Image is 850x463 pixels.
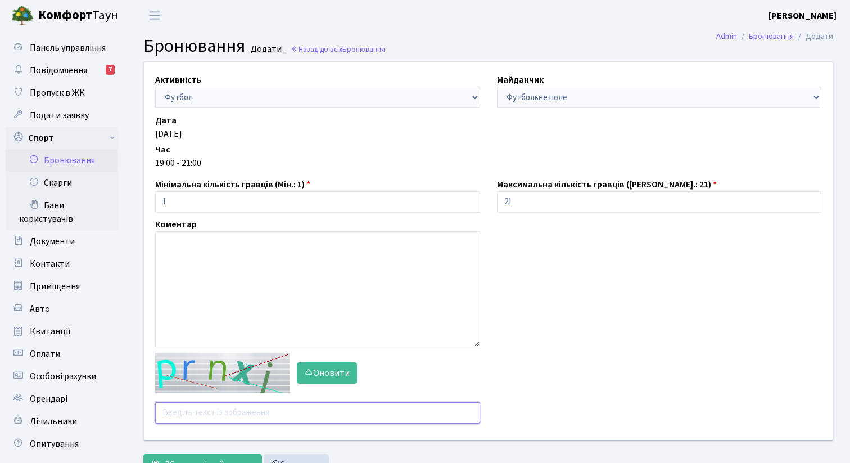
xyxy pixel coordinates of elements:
[30,370,96,383] span: Особові рахунки
[6,253,118,275] a: Контакти
[6,149,118,172] a: Бронювання
[6,298,118,320] a: Авто
[155,73,201,87] label: Активність
[38,6,92,24] b: Комфорт
[30,87,85,99] span: Пропуск в ЖК
[6,59,118,82] a: Повідомлення7
[6,365,118,388] a: Особові рахунки
[6,37,118,59] a: Панель управління
[155,114,177,127] label: Дата
[497,178,717,191] label: Максимальна кількість гравців ([PERSON_NAME].: 21)
[106,65,115,75] div: 7
[141,6,169,25] button: Переключити навігацію
[155,143,170,156] label: Час
[143,33,245,59] span: Бронювання
[6,230,118,253] a: Документи
[716,30,737,42] a: Admin
[38,6,118,25] span: Таун
[6,343,118,365] a: Оплати
[155,178,310,191] label: Мінімальна кількість гравців (Мін.: 1)
[768,9,837,23] a: [PERSON_NAME]
[6,172,118,194] a: Скарги
[768,10,837,22] b: [PERSON_NAME]
[794,30,833,43] li: Додати
[30,64,87,77] span: Повідомлення
[30,109,89,122] span: Подати заявку
[297,362,357,384] button: Оновити
[6,275,118,298] a: Приміщення
[155,218,197,231] label: Коментар
[155,353,290,393] img: default
[6,388,118,410] a: Орендарі
[342,44,385,55] span: Бронювання
[6,433,118,455] a: Опитування
[155,402,480,424] input: Введіть текст із зображення
[30,438,79,450] span: Опитування
[30,393,67,405] span: Орендарі
[30,280,80,293] span: Приміщення
[497,73,544,87] label: Майданчик
[30,235,75,248] span: Документи
[248,44,285,55] small: Додати .
[30,325,71,338] span: Квитанції
[6,320,118,343] a: Квитанції
[155,127,821,141] div: [DATE]
[11,5,34,27] img: logo.png
[699,25,850,48] nav: breadcrumb
[6,127,118,149] a: Спорт
[30,42,106,54] span: Панель управління
[291,44,385,55] a: Назад до всіхБронювання
[6,104,118,127] a: Подати заявку
[155,156,821,170] div: 19:00 - 21:00
[30,415,77,428] span: Лічильники
[6,194,118,230] a: Бани користувачів
[749,30,794,42] a: Бронювання
[30,258,70,270] span: Контакти
[6,82,118,104] a: Пропуск в ЖК
[30,303,50,315] span: Авто
[30,348,60,360] span: Оплати
[6,410,118,433] a: Лічильники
